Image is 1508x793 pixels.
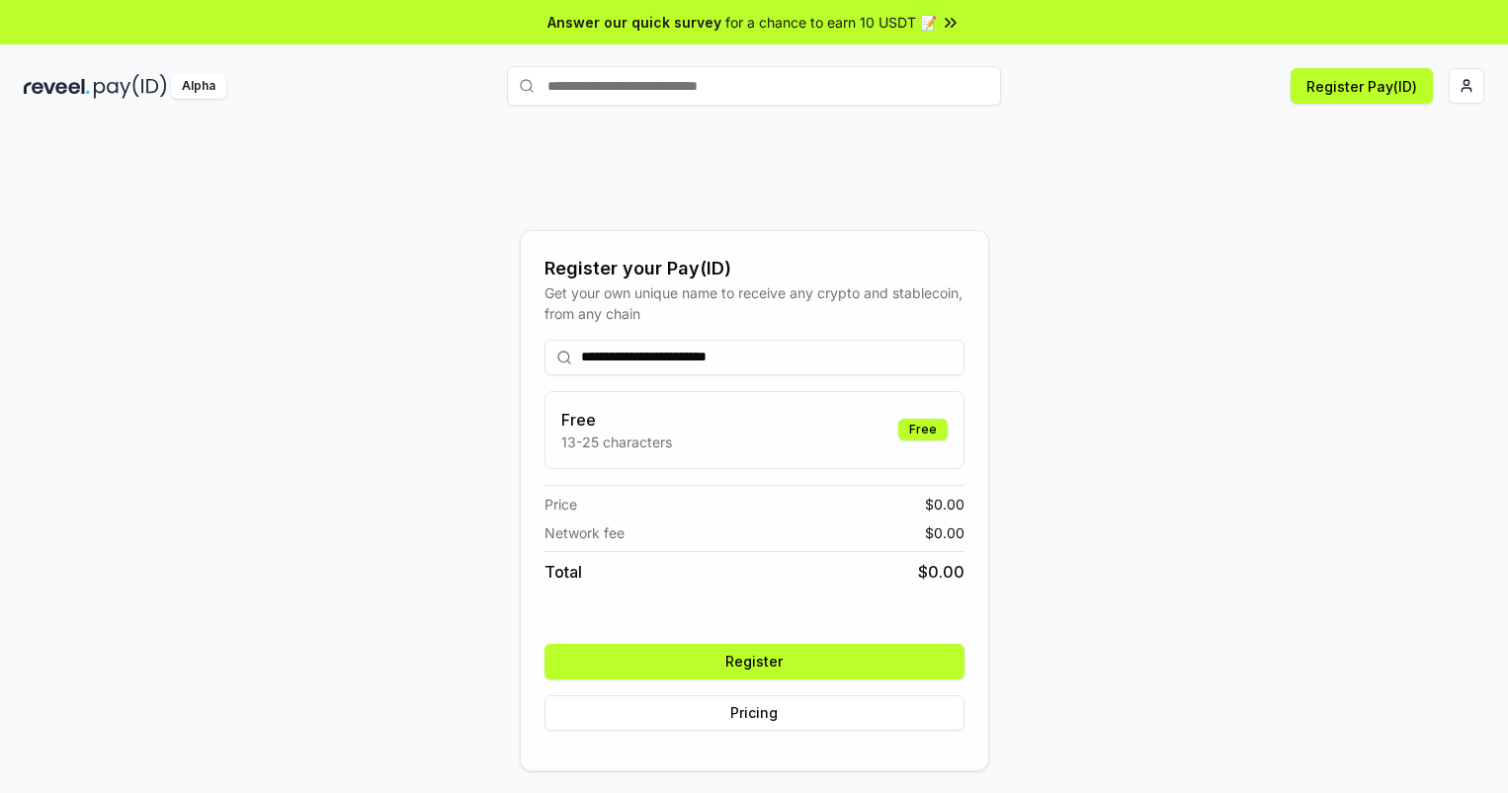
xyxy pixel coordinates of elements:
[725,12,937,33] span: for a chance to earn 10 USDT 📝
[918,560,964,584] span: $ 0.00
[547,12,721,33] span: Answer our quick survey
[545,255,964,282] div: Register your Pay(ID)
[561,408,672,432] h3: Free
[24,74,90,99] img: reveel_dark
[545,282,964,324] div: Get your own unique name to receive any crypto and stablecoin, from any chain
[1291,68,1433,104] button: Register Pay(ID)
[561,432,672,452] p: 13-25 characters
[925,522,964,543] span: $ 0.00
[545,522,625,543] span: Network fee
[545,560,582,584] span: Total
[898,419,948,440] div: Free
[925,494,964,515] span: $ 0.00
[171,74,226,99] div: Alpha
[545,494,577,515] span: Price
[94,74,167,99] img: pay_id
[545,644,964,679] button: Register
[545,695,964,731] button: Pricing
